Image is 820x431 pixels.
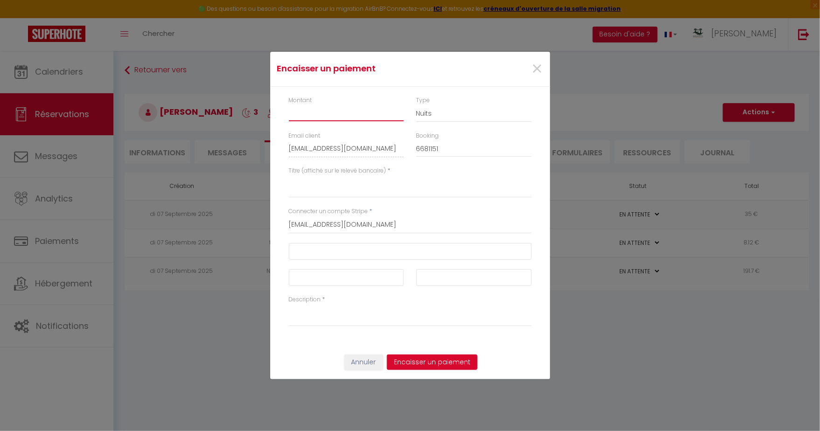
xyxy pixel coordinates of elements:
[277,62,450,75] h4: Encaisser un paiement
[423,273,525,285] iframe: Cadre sécurisé pour la saisie du code de sécurité CVC
[289,295,321,304] label: Description
[532,55,543,83] span: ×
[289,96,312,105] label: Montant
[7,4,35,32] button: Ouvrir le widget de chat LiveChat
[387,355,477,370] button: Encaisser un paiement
[416,96,430,105] label: Type
[416,132,439,140] label: Booking
[532,59,543,79] button: Close
[289,132,321,140] label: Email client
[296,247,525,258] iframe: Cadre sécurisé pour la saisie du numéro de carte
[289,167,386,175] label: Titre (affiché sur le relevé bancaire)
[289,207,368,216] label: Connecter un compte Stripe
[296,273,397,285] iframe: Cadre sécurisé pour la saisie de la date d'expiration
[344,355,383,370] button: Annuler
